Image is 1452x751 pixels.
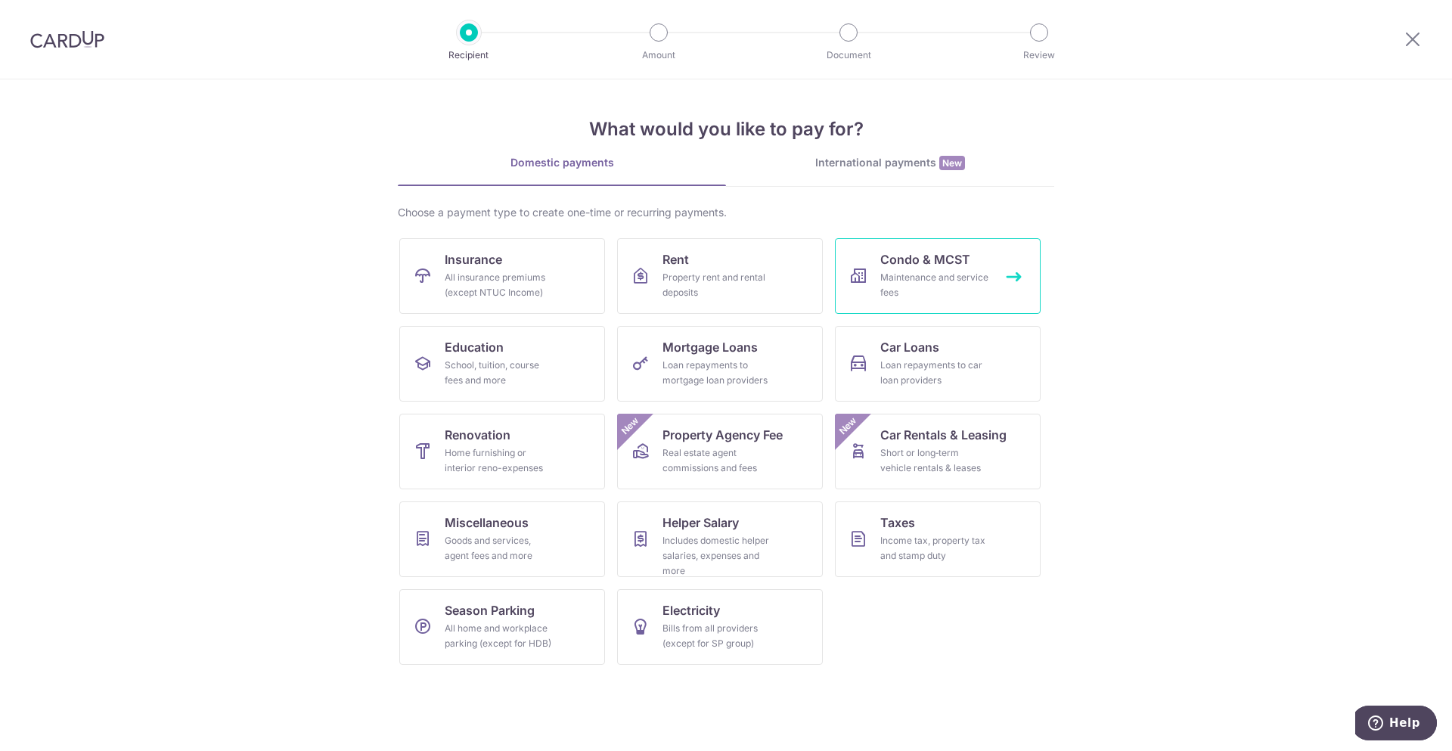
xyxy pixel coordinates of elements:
[445,358,554,388] div: School, tuition, course fees and more
[983,48,1095,63] p: Review
[880,533,989,563] div: Income tax, property tax and stamp duty
[398,205,1054,220] div: Choose a payment type to create one-time or recurring payments.
[662,338,758,356] span: Mortgage Loans
[399,326,605,402] a: EducationSchool, tuition, course fees and more
[445,514,529,532] span: Miscellaneous
[399,501,605,577] a: MiscellaneousGoods and services, agent fees and more
[617,414,823,489] a: Property Agency FeeReal estate agent commissions and feesNew
[34,11,65,24] span: Help
[445,426,510,444] span: Renovation
[398,116,1054,143] h4: What would you like to pay for?
[880,426,1007,444] span: Car Rentals & Leasing
[880,358,989,388] div: Loan repayments to car loan providers
[617,589,823,665] a: ElectricityBills from all providers (except for SP group)
[835,238,1041,314] a: Condo & MCSTMaintenance and service fees
[836,414,861,439] span: New
[662,270,771,300] div: Property rent and rental deposits
[30,30,104,48] img: CardUp
[1355,706,1437,743] iframe: Opens a widget where you can find more information
[617,501,823,577] a: Helper SalaryIncludes domestic helper salaries, expenses and more
[618,414,643,439] span: New
[939,156,965,170] span: New
[726,155,1054,171] div: International payments
[662,533,771,579] div: Includes domestic helper salaries, expenses and more
[662,514,739,532] span: Helper Salary
[445,621,554,651] div: All home and workplace parking (except for HDB)
[603,48,715,63] p: Amount
[835,326,1041,402] a: Car LoansLoan repayments to car loan providers
[445,250,502,268] span: Insurance
[413,48,525,63] p: Recipient
[445,445,554,476] div: Home furnishing or interior reno-expenses
[835,501,1041,577] a: TaxesIncome tax, property tax and stamp duty
[880,338,939,356] span: Car Loans
[835,414,1041,489] a: Car Rentals & LeasingShort or long‑term vehicle rentals & leasesNew
[445,601,535,619] span: Season Parking
[445,533,554,563] div: Goods and services, agent fees and more
[445,270,554,300] div: All insurance premiums (except NTUC Income)
[880,250,970,268] span: Condo & MCST
[662,250,689,268] span: Rent
[617,326,823,402] a: Mortgage LoansLoan repayments to mortgage loan providers
[662,601,720,619] span: Electricity
[662,358,771,388] div: Loan repayments to mortgage loan providers
[662,445,771,476] div: Real estate agent commissions and fees
[880,445,989,476] div: Short or long‑term vehicle rentals & leases
[662,426,783,444] span: Property Agency Fee
[880,514,915,532] span: Taxes
[880,270,989,300] div: Maintenance and service fees
[399,238,605,314] a: InsuranceAll insurance premiums (except NTUC Income)
[662,621,771,651] div: Bills from all providers (except for SP group)
[399,589,605,665] a: Season ParkingAll home and workplace parking (except for HDB)
[399,414,605,489] a: RenovationHome furnishing or interior reno-expenses
[617,238,823,314] a: RentProperty rent and rental deposits
[398,155,726,170] div: Domestic payments
[793,48,904,63] p: Document
[445,338,504,356] span: Education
